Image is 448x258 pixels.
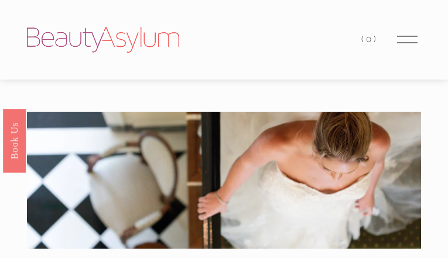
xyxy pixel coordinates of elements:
span: ) [374,34,378,44]
img: Beauty Asylum | Bridal Hair &amp; Makeup Charlotte &amp; Atlanta [27,27,179,53]
a: 0 items in cart [361,32,378,47]
span: ( [361,34,366,44]
a: Book Us [3,108,26,172]
span: 0 [366,34,374,44]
